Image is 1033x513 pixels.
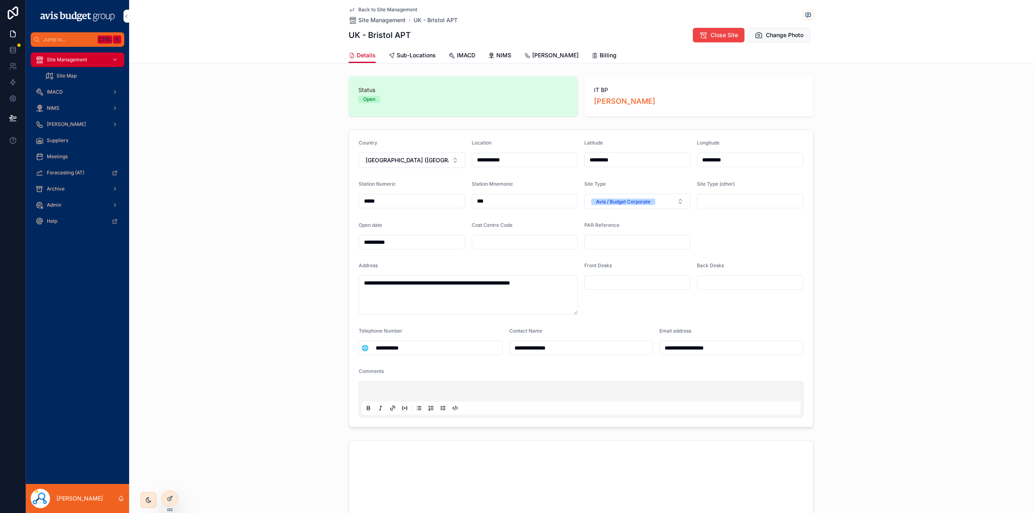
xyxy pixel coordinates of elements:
[488,48,511,64] a: NIMS
[697,181,735,187] span: Site Type (other)
[31,133,124,148] a: Suppliers
[114,36,120,43] span: K
[449,48,475,64] a: IMACD
[47,57,87,63] span: Site Management
[397,51,436,59] span: Sub-Locations
[47,186,65,192] span: Archive
[359,222,382,228] span: Open date
[56,494,103,503] p: [PERSON_NAME]
[31,85,124,99] a: IMACD
[349,29,411,41] h1: UK - Bristol APT
[366,156,449,164] span: [GEOGRAPHIC_DATA] ([GEOGRAPHIC_DATA])
[358,86,568,94] span: Status
[40,69,124,83] a: Site Map
[31,214,124,228] a: Help
[472,140,491,146] span: Location
[524,48,579,64] a: [PERSON_NAME]
[47,105,59,111] span: NIMS
[47,202,61,208] span: Admin
[414,16,458,24] a: UK - Bristol APT
[31,52,124,67] a: Site Management
[584,222,619,228] span: PAR Reference
[98,36,112,44] span: Ctrl
[584,262,612,268] span: Front Desks
[584,140,603,146] span: Latitude
[363,96,375,103] div: Open
[592,48,617,64] a: Billing
[26,47,129,239] div: scrollable content
[349,48,376,63] a: Details
[359,262,378,268] span: Address
[31,182,124,196] a: Archive
[359,153,465,168] button: Select Button
[47,218,57,224] span: Help
[359,140,377,146] span: Country
[596,199,650,205] div: Avis / Budget Corporate
[357,51,376,59] span: Details
[358,6,417,13] span: Back to Site Management
[362,344,368,352] span: 🌐
[31,32,124,47] button: Jump to...CtrlK
[47,170,84,176] span: Forecasting (AT)
[359,328,402,334] span: Telephone Number
[47,121,86,128] span: [PERSON_NAME]
[600,51,617,59] span: Billing
[47,153,68,160] span: Meetings
[359,181,396,187] span: Station Numeric
[584,181,606,187] span: Site Type
[766,31,803,39] span: Change Photo
[358,16,406,24] span: Site Management
[31,198,124,212] a: Admin
[584,194,690,209] button: Select Button
[457,51,475,59] span: IMACD
[31,149,124,164] a: Meetings
[711,31,738,39] span: Close Site
[659,328,691,334] span: Email address
[389,48,436,64] a: Sub-Locations
[496,51,511,59] span: NIMS
[31,165,124,180] a: Forecasting (AT)
[31,101,124,115] a: NIMS
[43,36,94,43] span: Jump to...
[697,140,719,146] span: Longitude
[47,137,68,144] span: Suppliers
[31,117,124,132] a: [PERSON_NAME]
[472,222,512,228] span: Cost Centre Code
[56,73,77,79] span: Site Map
[697,262,724,268] span: Back Desks
[509,328,542,334] span: Contact Name
[748,28,810,42] button: Change Photo
[472,181,513,187] span: Station Mnemonic
[47,89,63,95] span: IMACD
[594,96,655,107] a: [PERSON_NAME]
[349,6,417,13] a: Back to Site Management
[693,28,744,42] button: Close Site
[349,16,406,24] a: Site Management
[39,10,116,23] img: App logo
[359,368,384,374] span: Comments
[532,51,579,59] span: [PERSON_NAME]
[359,341,371,355] button: Select Button
[594,86,804,94] span: IT BP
